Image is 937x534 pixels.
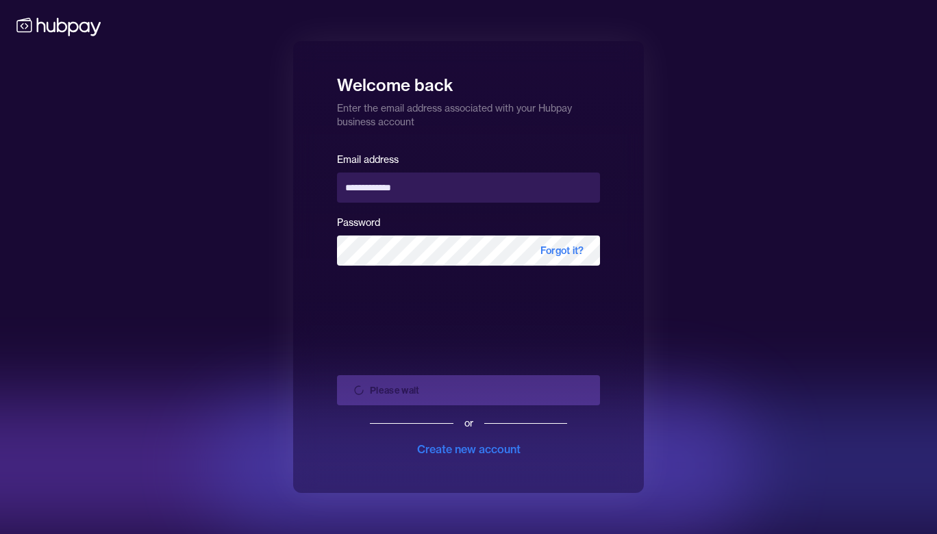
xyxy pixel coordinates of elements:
[337,96,600,129] p: Enter the email address associated with your Hubpay business account
[337,153,399,166] label: Email address
[337,66,600,96] h1: Welcome back
[417,441,521,457] div: Create new account
[464,416,473,430] div: or
[524,236,600,266] span: Forgot it?
[337,216,380,229] label: Password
